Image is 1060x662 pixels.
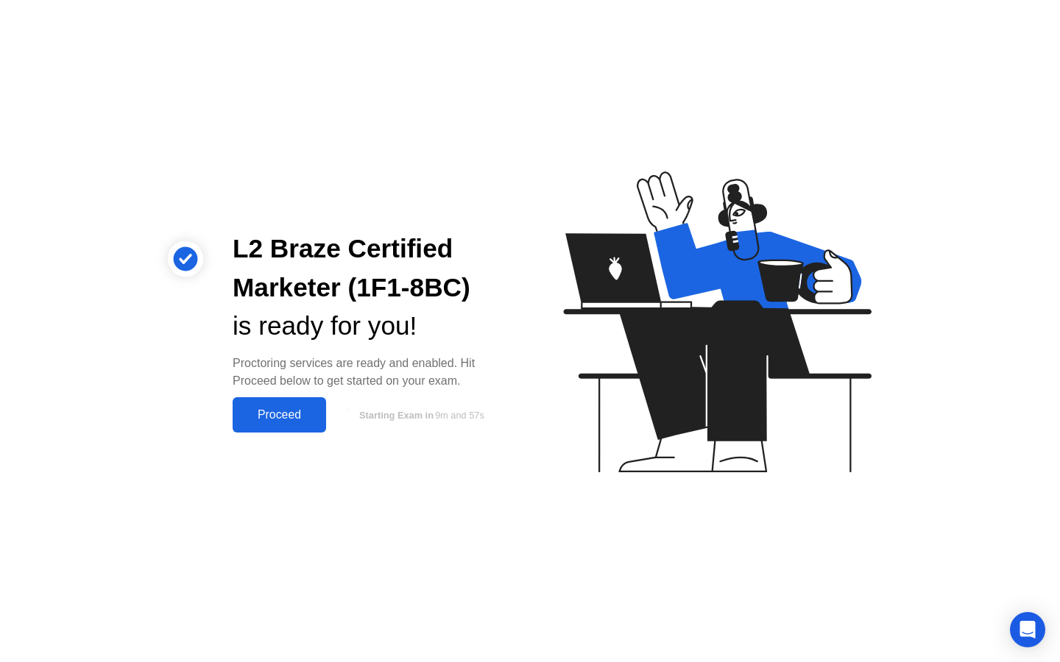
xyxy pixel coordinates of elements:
[233,355,506,390] div: Proctoring services are ready and enabled. Hit Proceed below to get started on your exam.
[233,397,326,433] button: Proceed
[333,401,506,429] button: Starting Exam in9m and 57s
[435,410,484,421] span: 9m and 57s
[237,408,322,421] div: Proceed
[1010,612,1045,647] div: Open Intercom Messenger
[233,229,506,307] div: L2 Braze Certified Marketer (1F1-8BC)
[233,307,506,346] div: is ready for you!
